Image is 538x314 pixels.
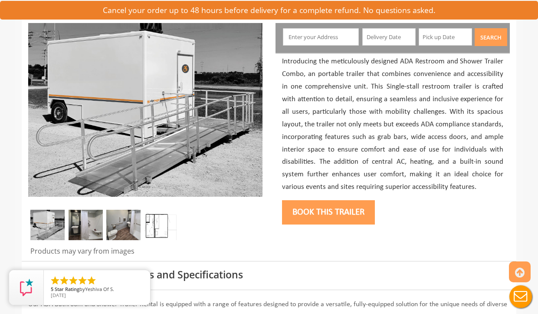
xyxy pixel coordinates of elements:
[18,279,35,296] img: Review Rating
[144,210,179,240] img: ADA restroom and shower trailer rental
[283,28,359,46] input: Enter your Address
[30,210,65,240] img: ADA Single Restroom Shower Combo Trailer
[51,292,66,298] span: [DATE]
[106,210,141,240] img: ADA restroom and shower trailer
[28,23,262,197] img: ADA Single Restroom Shower Combo Trailer
[68,275,79,286] li: 
[362,28,416,46] input: Delivery Date
[59,275,69,286] li: 
[475,28,507,46] button: Search
[50,275,60,286] li: 
[77,275,88,286] li: 
[85,286,114,292] span: Yeshiva Of S.
[282,200,375,225] button: Book this trailer
[503,279,538,314] button: Live Chat
[28,269,510,280] h3: Mobile Restroom Features and Specifications
[28,246,262,261] div: Products may vary from images
[69,210,103,240] img: ADA bathroom and shower trailer
[86,275,97,286] li: 
[419,28,472,46] input: Pick up Date
[282,56,503,194] p: Introducing the meticulously designed ADA Restroom and Shower Trailer Combo, an portable trailer ...
[55,286,79,292] span: Star Rating
[51,286,53,292] span: 5
[51,287,143,293] span: by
